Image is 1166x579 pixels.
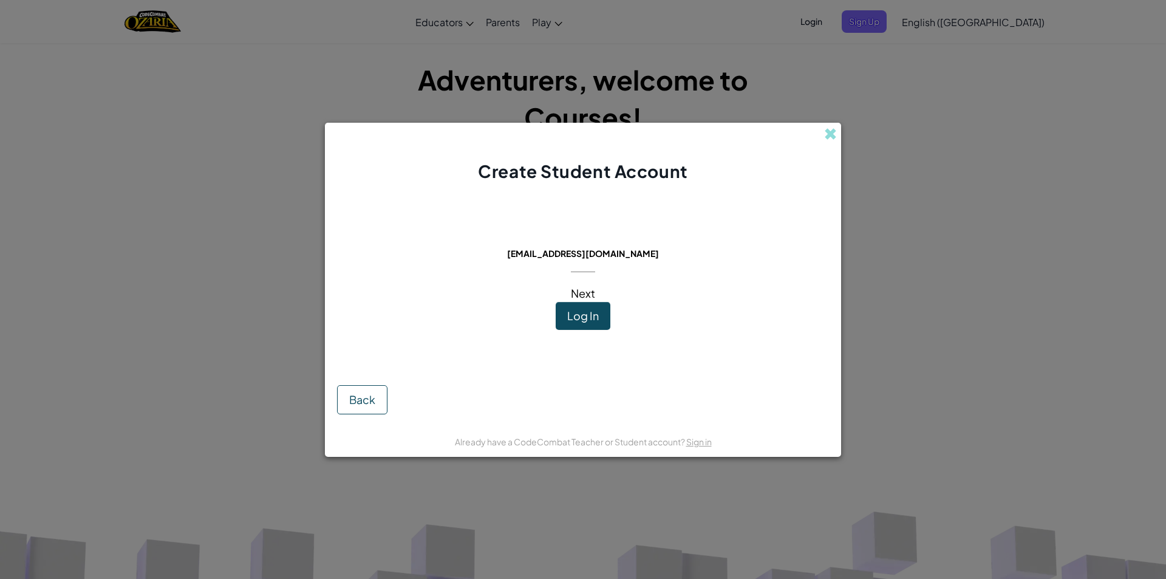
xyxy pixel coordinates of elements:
[349,392,375,406] span: Back
[497,231,669,245] span: This email is already in use:
[686,436,712,447] a: Sign in
[567,309,599,323] span: Log In
[478,160,687,182] span: Create Student Account
[556,302,610,330] button: Log In
[455,436,686,447] span: Already have a CodeCombat Teacher or Student account?
[571,286,595,300] span: Next
[337,385,387,414] button: Back
[507,248,659,259] span: [EMAIL_ADDRESS][DOMAIN_NAME]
